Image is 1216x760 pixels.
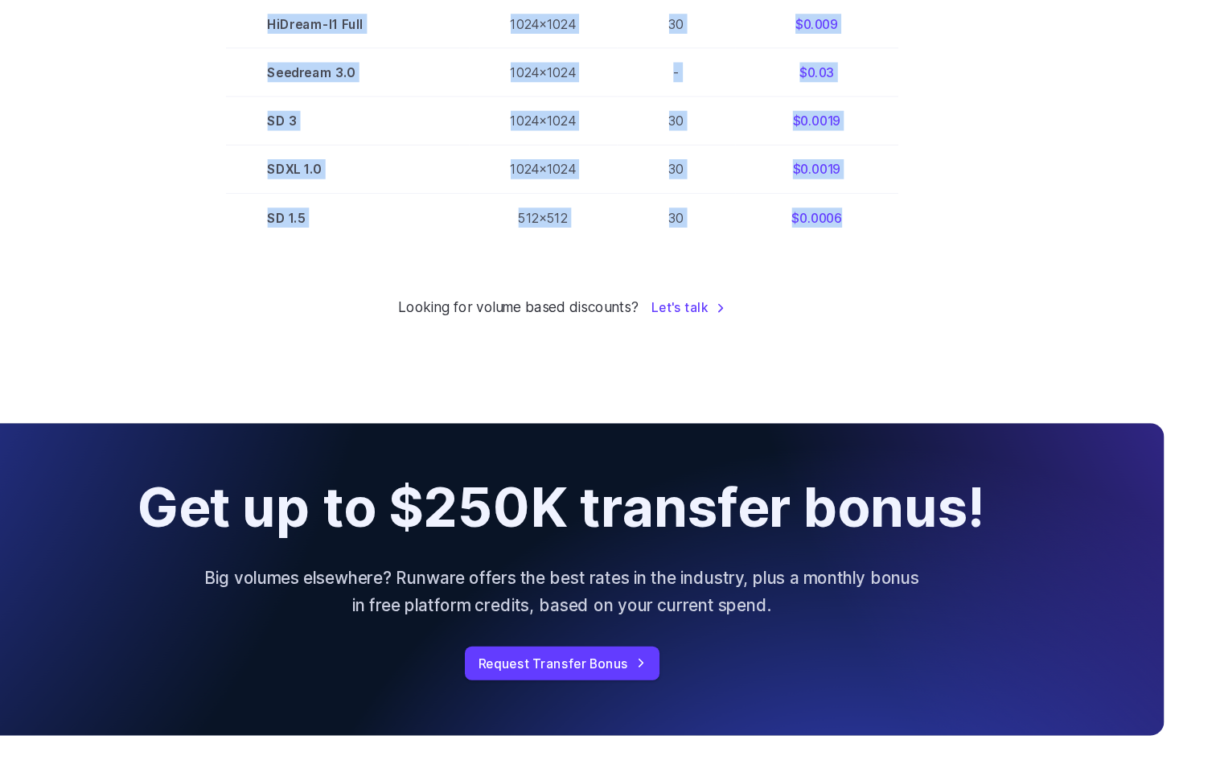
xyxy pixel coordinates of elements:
[522,52,659,97] td: 1024x1024
[273,578,943,627] p: Big volumes elsewhere? Runware offers the best rates in the industry, plus a monthly bonus in fre...
[522,188,659,233] td: 1024x1024
[296,233,522,278] td: SD 1.5
[659,142,770,187] td: 30
[770,52,921,97] td: $0.009
[518,654,699,685] a: Request Transfer Bonus
[522,7,659,52] td: 1024x1024
[522,233,659,278] td: 512x512
[456,329,679,350] small: Looking for volume based discounts?
[296,7,522,52] td: HiDream-I1 Dev
[296,52,522,97] td: HiDream-I1 Full
[522,97,659,142] td: 1024x1024
[659,7,770,52] td: 28
[770,7,921,52] td: $0.0045
[659,52,770,97] td: 30
[659,233,770,278] td: 30
[522,142,659,187] td: 1024x1024
[659,97,770,142] td: -
[214,498,1002,553] h2: Get up to $250K transfer bonus!
[296,188,522,233] td: SDXL 1.0
[770,97,921,142] td: $0.03
[296,97,522,142] td: Seedream 3.0
[770,233,921,278] td: $0.0006
[692,330,760,348] a: Let's talk
[770,142,921,187] td: $0.0019
[770,188,921,233] td: $0.0019
[296,142,522,187] td: SD 3
[659,188,770,233] td: 30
